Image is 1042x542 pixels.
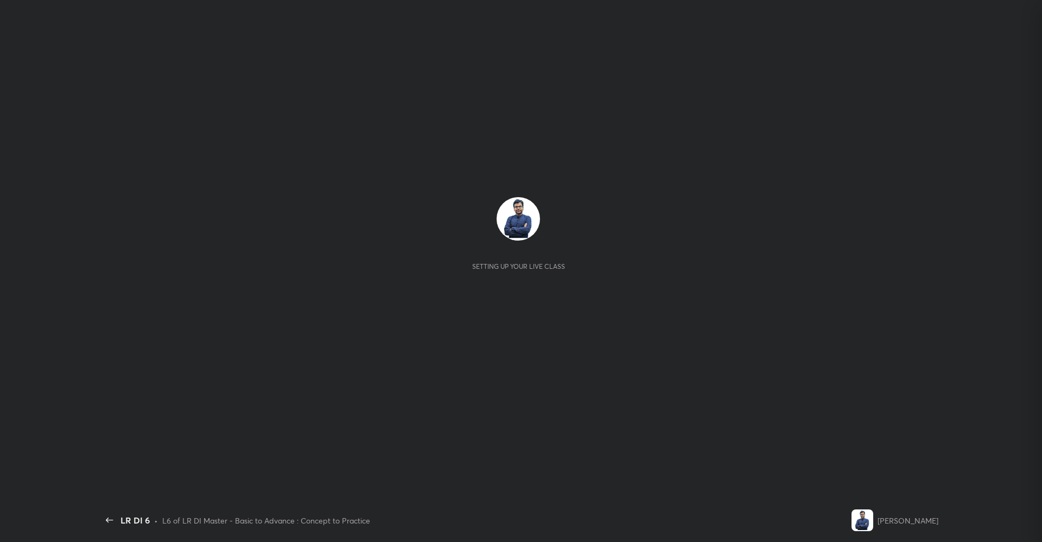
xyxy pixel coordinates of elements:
[852,509,873,531] img: 3a6b3dcdb4d746208f5ef180f14109e5.png
[878,515,938,526] div: [PERSON_NAME]
[472,262,565,270] div: Setting up your live class
[154,515,158,526] div: •
[120,514,150,527] div: LR DI 6
[162,515,370,526] div: L6 of LR DI Master - Basic to Advance : Concept to Practice
[497,197,540,241] img: 3a6b3dcdb4d746208f5ef180f14109e5.png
